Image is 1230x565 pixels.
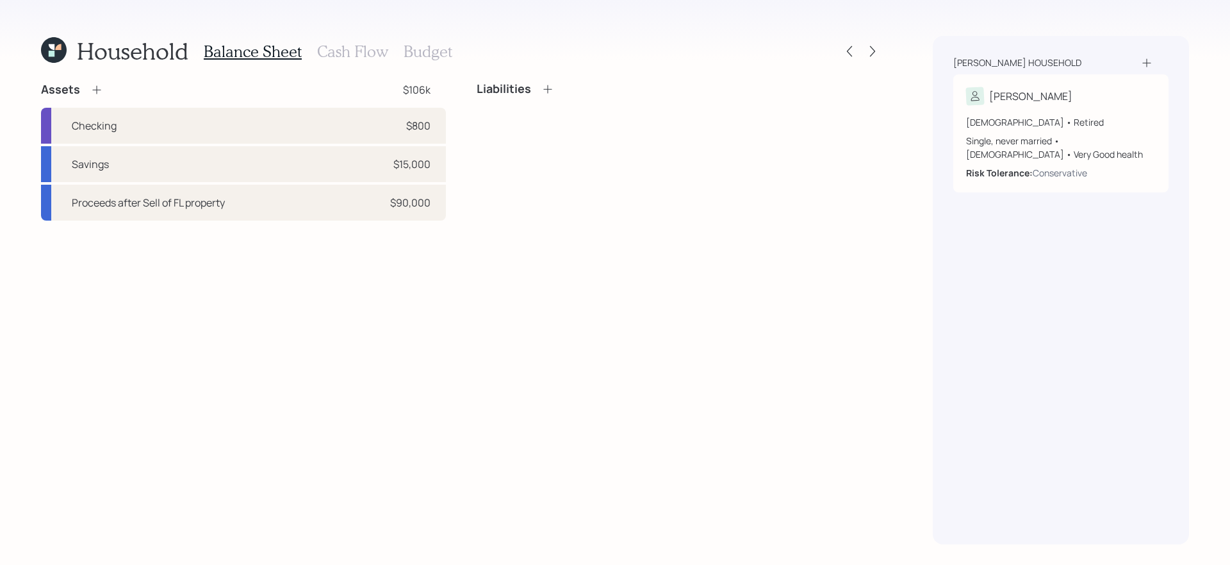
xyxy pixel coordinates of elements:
h3: Budget [404,42,452,61]
h4: Assets [41,83,80,97]
div: [PERSON_NAME] household [953,56,1081,69]
h3: Cash Flow [317,42,388,61]
h4: Liabilities [477,82,531,96]
div: $800 [406,118,430,133]
div: Checking [72,118,117,133]
h3: Balance Sheet [204,42,302,61]
div: Single, never married • [DEMOGRAPHIC_DATA] • Very Good health [966,134,1156,161]
div: $106k [403,82,430,97]
div: [PERSON_NAME] [989,89,1072,104]
div: Conservative [1033,166,1087,180]
div: $90,000 [390,195,430,210]
div: $15,000 [393,156,430,172]
b: Risk Tolerance: [966,167,1033,179]
div: Proceeds after Sell of FL property [72,195,225,210]
div: Savings [72,156,109,172]
div: [DEMOGRAPHIC_DATA] • Retired [966,115,1156,129]
h1: Household [77,37,188,65]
